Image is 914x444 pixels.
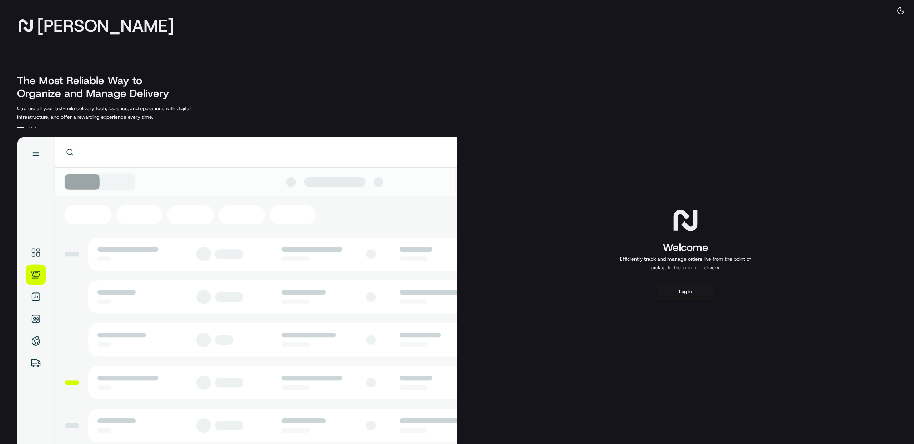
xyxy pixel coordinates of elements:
[657,283,714,300] button: Log in
[17,74,177,100] h2: The Most Reliable Way to Organize and Manage Delivery
[17,104,223,121] p: Capture all your last-mile delivery tech, logistics, and operations with digital infrastructure, ...
[617,240,754,255] h1: Welcome
[617,255,754,272] p: Efficiently track and manage orders live from the point of pickup to the point of delivery.
[37,19,174,33] span: [PERSON_NAME]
